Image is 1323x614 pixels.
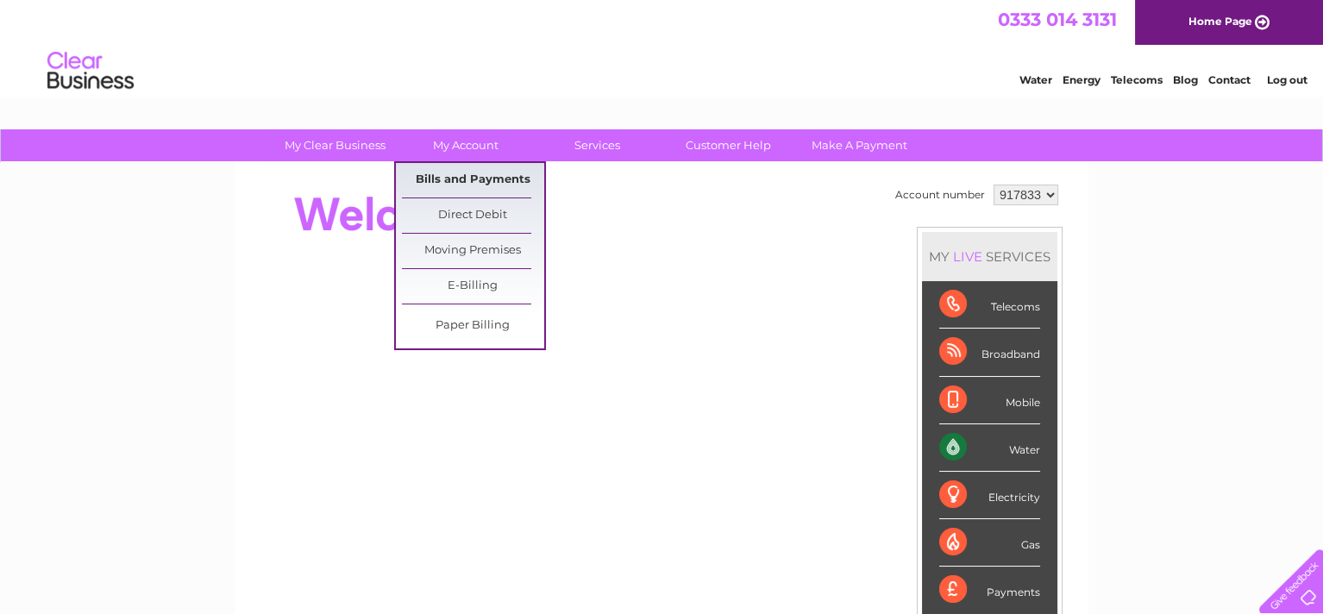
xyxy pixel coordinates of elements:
div: Telecoms [939,281,1040,329]
a: 0333 014 3131 [998,9,1117,30]
div: Broadband [939,329,1040,376]
a: Paper Billing [402,309,544,343]
a: Services [526,129,668,161]
img: logo.png [47,45,135,97]
div: Electricity [939,472,1040,519]
div: Gas [939,519,1040,567]
a: E-Billing [402,269,544,304]
a: Log out [1266,73,1307,86]
div: Clear Business is a trading name of Verastar Limited (registered in [GEOGRAPHIC_DATA] No. 3667643... [255,9,1070,84]
a: My Clear Business [264,129,406,161]
a: Direct Debit [402,198,544,233]
div: LIVE [950,248,986,265]
a: Telecoms [1111,73,1163,86]
a: Make A Payment [788,129,931,161]
a: Energy [1063,73,1100,86]
td: Account number [891,180,989,210]
div: Mobile [939,377,1040,424]
a: Blog [1173,73,1198,86]
a: Bills and Payments [402,163,544,197]
a: Contact [1208,73,1251,86]
a: Customer Help [657,129,799,161]
a: Moving Premises [402,234,544,268]
div: Water [939,424,1040,472]
a: Water [1019,73,1052,86]
a: My Account [395,129,537,161]
div: Payments [939,567,1040,613]
div: MY SERVICES [922,232,1057,281]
